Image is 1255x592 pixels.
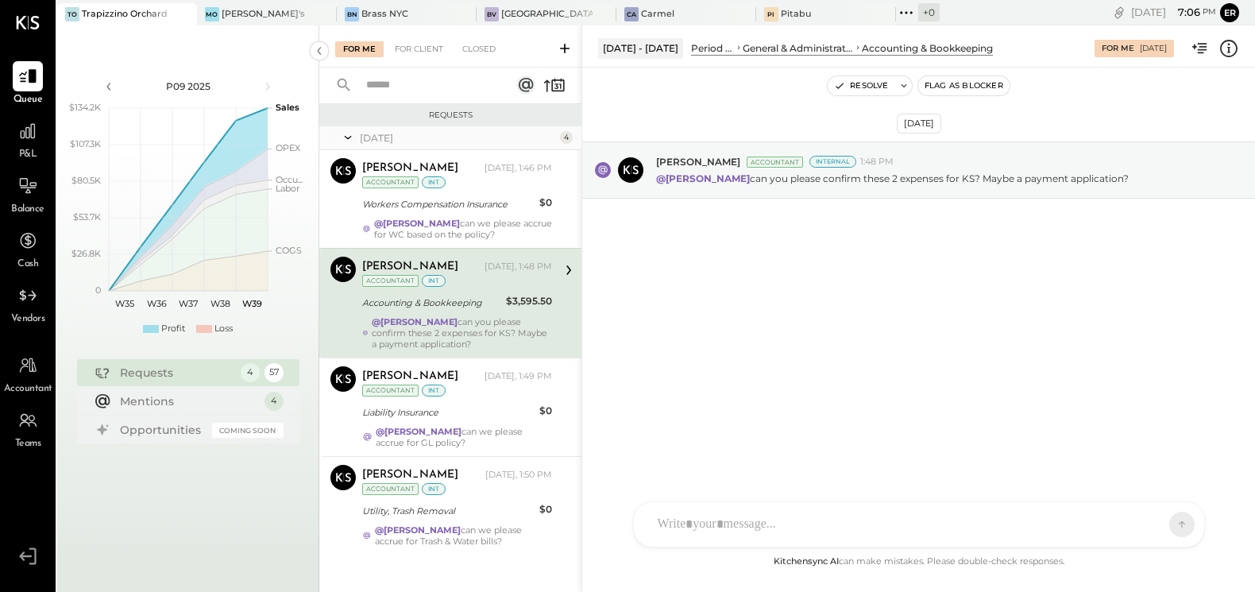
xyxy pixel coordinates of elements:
[70,138,101,149] text: $107.3K
[506,293,552,309] div: $3,595.50
[862,41,993,55] div: Accounting & Bookkeeping
[656,172,1129,185] p: can you please confirm these 2 expenses for KS? Maybe a payment application?
[375,524,461,536] strong: @[PERSON_NAME]
[375,524,552,547] div: can we please accrue for Trash & Water bills?
[743,41,854,55] div: General & Administrative Expenses
[539,195,552,211] div: $0
[1,350,55,397] a: Accountant
[598,38,683,58] div: [DATE] - [DATE]
[65,7,79,21] div: TO
[146,298,166,309] text: W36
[747,157,803,168] div: Accountant
[11,312,45,327] span: Vendors
[860,156,894,168] span: 1:48 PM
[73,211,101,222] text: $53.7K
[1,116,55,162] a: P&L
[115,298,134,309] text: W35
[362,196,535,212] div: Workers Compensation Insurance
[422,176,446,188] div: int
[362,385,419,397] div: Accountant
[372,316,552,350] div: can you please confirm these 2 expenses for KS? Maybe a payment application?
[120,422,204,438] div: Opportunities
[485,469,552,482] div: [DATE], 1:50 PM
[205,7,219,21] div: Mo
[161,323,185,335] div: Profit
[1,405,55,451] a: Teams
[276,142,301,153] text: OPEX
[485,261,552,273] div: [DATE], 1:48 PM
[501,8,593,21] div: [GEOGRAPHIC_DATA]
[345,7,359,21] div: BN
[485,7,499,21] div: BV
[241,298,261,309] text: W39
[276,174,303,185] text: Occu...
[656,172,750,184] strong: @[PERSON_NAME]
[1131,5,1216,20] div: [DATE]
[82,8,168,21] div: Trapizzino Orchard
[11,203,44,217] span: Balance
[897,114,941,133] div: [DATE]
[15,437,41,451] span: Teams
[222,8,305,21] div: [PERSON_NAME]'s
[1,61,55,107] a: Queue
[376,426,461,437] strong: @[PERSON_NAME]
[1102,43,1134,54] div: For Me
[19,148,37,162] span: P&L
[1111,4,1127,21] div: copy link
[1140,43,1167,54] div: [DATE]
[71,175,101,186] text: $80.5K
[360,131,556,145] div: [DATE]
[276,183,299,194] text: Labor
[764,7,778,21] div: Pi
[374,218,460,229] strong: @[PERSON_NAME]
[335,41,384,57] div: For Me
[374,218,552,240] div: can we please accrue for WC based on the policy?
[214,323,233,335] div: Loss
[1220,3,1239,22] button: Er
[120,393,257,409] div: Mentions
[121,79,256,93] div: P09 2025
[422,385,446,397] div: int
[17,257,38,272] span: Cash
[14,93,43,107] span: Queue
[376,426,552,448] div: can we please accrue for GL policy?
[241,363,260,382] div: 4
[362,259,458,275] div: [PERSON_NAME]
[454,41,504,57] div: Closed
[362,369,458,385] div: [PERSON_NAME]
[69,102,101,113] text: $134.2K
[781,8,811,21] div: Pitabu
[1,226,55,272] a: Cash
[1203,6,1216,17] span: pm
[71,248,101,259] text: $26.8K
[422,483,446,495] div: int
[362,467,458,483] div: [PERSON_NAME]
[362,295,501,311] div: Accounting & Bookkeeping
[1,281,55,327] a: Vendors
[276,102,299,113] text: Sales
[210,298,230,309] text: W38
[1168,5,1200,20] span: 7 : 06
[1,171,55,217] a: Balance
[485,370,552,383] div: [DATE], 1:49 PM
[539,501,552,517] div: $0
[362,275,419,287] div: Accountant
[179,298,198,309] text: W37
[265,392,284,411] div: 4
[4,382,52,397] span: Accountant
[641,8,674,21] div: Carmel
[95,284,101,296] text: 0
[809,156,856,168] div: Internal
[918,76,1010,95] button: Flag as Blocker
[276,245,302,256] text: COGS
[485,162,552,175] div: [DATE], 1:46 PM
[362,161,458,176] div: [PERSON_NAME]
[828,76,894,95] button: Resolve
[212,423,284,438] div: Coming Soon
[624,7,639,21] div: Ca
[362,503,535,519] div: Utility, Trash Removal
[539,403,552,419] div: $0
[560,131,573,144] div: 4
[362,483,419,495] div: Accountant
[918,3,940,21] div: + 0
